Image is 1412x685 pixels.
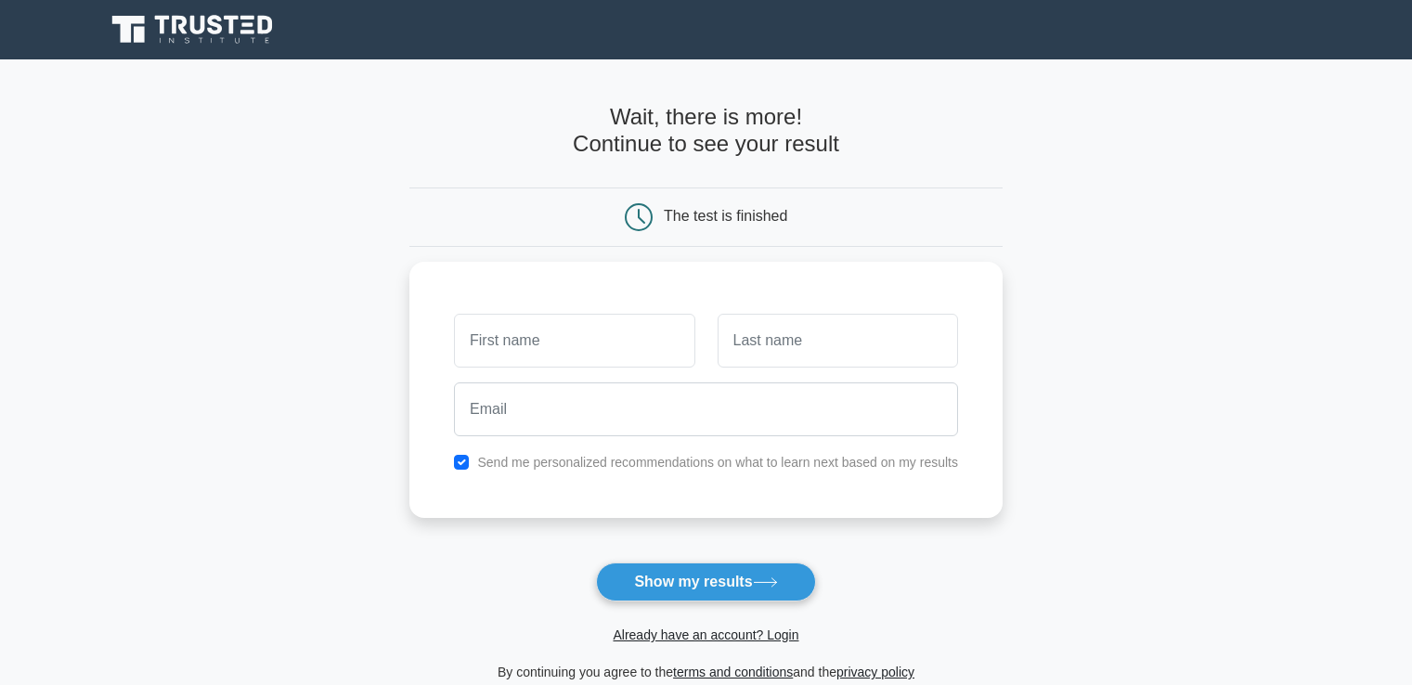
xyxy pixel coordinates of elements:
div: The test is finished [664,208,787,224]
a: privacy policy [836,665,914,679]
input: First name [454,314,694,368]
input: Last name [718,314,958,368]
button: Show my results [596,562,815,601]
a: Already have an account? Login [613,627,798,642]
h4: Wait, there is more! Continue to see your result [409,104,1003,158]
div: By continuing you agree to the and the [398,661,1014,683]
label: Send me personalized recommendations on what to learn next based on my results [477,455,958,470]
a: terms and conditions [673,665,793,679]
input: Email [454,382,958,436]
